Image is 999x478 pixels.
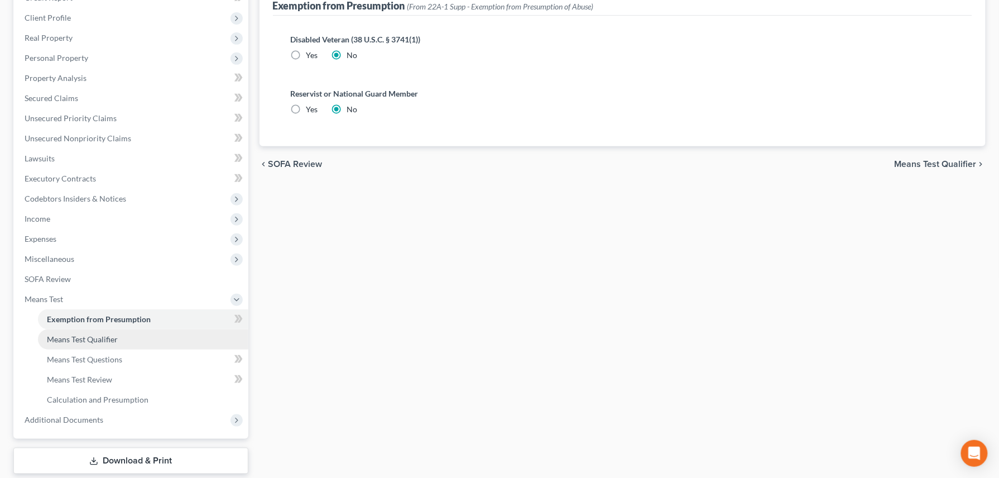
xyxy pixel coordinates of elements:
[977,160,986,169] i: chevron_right
[291,88,955,99] label: Reservist or National Guard Member
[25,154,55,163] span: Lawsuits
[47,375,112,384] span: Means Test Review
[25,214,50,223] span: Income
[961,440,988,467] div: Open Intercom Messenger
[25,415,103,424] span: Additional Documents
[25,93,78,103] span: Secured Claims
[16,108,248,128] a: Unsecured Priority Claims
[47,355,122,364] span: Means Test Questions
[47,314,151,324] span: Exemption from Presumption
[16,68,248,88] a: Property Analysis
[25,254,74,264] span: Miscellaneous
[25,294,63,304] span: Means Test
[347,104,358,114] span: No
[25,73,87,83] span: Property Analysis
[16,128,248,149] a: Unsecured Nonpriority Claims
[38,350,248,370] a: Means Test Questions
[38,329,248,350] a: Means Test Qualifier
[306,50,318,60] span: Yes
[25,133,131,143] span: Unsecured Nonpriority Claims
[13,448,248,474] a: Download & Print
[25,113,117,123] span: Unsecured Priority Claims
[25,234,56,243] span: Expenses
[25,33,73,42] span: Real Property
[38,370,248,390] a: Means Test Review
[16,88,248,108] a: Secured Claims
[268,160,323,169] span: SOFA Review
[38,390,248,410] a: Calculation and Presumption
[407,2,594,11] span: (From 22A-1 Supp - Exemption from Presumption of Abuse)
[25,13,71,22] span: Client Profile
[16,149,248,169] a: Lawsuits
[347,50,358,60] span: No
[895,160,986,169] button: Means Test Qualifier chevron_right
[25,174,96,183] span: Executory Contracts
[47,395,148,404] span: Calculation and Presumption
[25,53,88,63] span: Personal Property
[260,160,268,169] i: chevron_left
[16,169,248,189] a: Executory Contracts
[895,160,977,169] span: Means Test Qualifier
[260,160,323,169] button: chevron_left SOFA Review
[38,309,248,329] a: Exemption from Presumption
[25,194,126,203] span: Codebtors Insiders & Notices
[16,269,248,289] a: SOFA Review
[291,34,955,45] label: Disabled Veteran (38 U.S.C. § 3741(1))
[306,104,318,114] span: Yes
[47,334,118,344] span: Means Test Qualifier
[25,274,71,284] span: SOFA Review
